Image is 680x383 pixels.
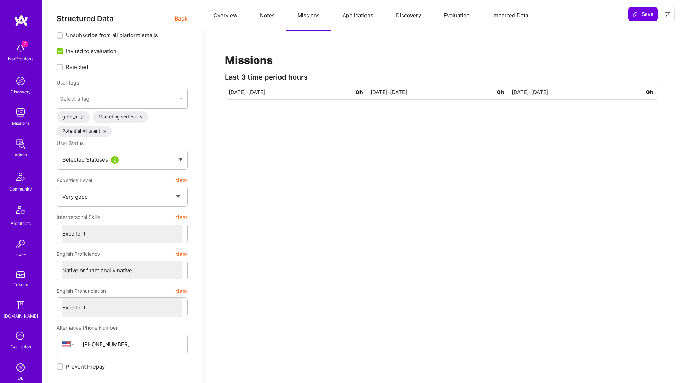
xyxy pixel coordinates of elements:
[103,130,106,133] i: icon Close
[22,41,28,47] span: 7
[175,174,188,187] button: clear
[15,251,26,259] div: Invite
[628,7,658,21] button: Save
[14,330,27,343] i: icon SelectionTeam
[140,116,143,119] i: icon Close
[15,151,27,158] div: Admin
[57,140,84,146] span: User Status
[13,298,28,312] img: guide book
[60,95,89,103] div: Select a tag
[8,55,33,63] div: Notifications
[57,211,100,224] span: Interpersonal Skills
[229,88,370,96] div: [DATE]-[DATE]
[57,14,114,23] span: Structured Data
[83,335,182,353] input: +1 (000) 000-0000
[10,343,31,350] div: Evaluation
[370,88,512,96] div: [DATE]-[DATE]
[66,47,117,55] span: Invited to evaluation
[57,248,100,260] span: English Proficiency
[13,41,28,55] img: bell
[13,105,28,120] img: teamwork
[57,79,79,86] label: User tags
[57,325,118,331] span: Alternative Phone Number
[66,63,88,71] span: Rejected
[12,168,29,185] img: Community
[66,363,105,370] span: Prevent Prepay
[13,281,28,288] div: Tokens
[13,137,28,151] img: admin teamwork
[66,31,158,39] span: Unsubscribe from all platform emails
[12,203,29,220] img: Architects
[13,360,28,375] img: Admin Search
[18,375,24,382] div: DB
[93,111,148,123] div: Marketing vertical
[13,237,28,251] img: Invite
[62,156,108,163] span: Selected Statuses
[225,54,657,66] h1: Missions
[175,248,188,260] button: clear
[633,11,653,18] span: Save
[175,285,188,297] button: clear
[57,126,112,137] div: Potential AI talent
[14,14,28,27] img: logo
[9,185,32,193] div: Community
[225,74,657,81] div: Last 3 time period hours
[111,156,119,164] div: 2
[512,88,653,96] div: [DATE]-[DATE]
[175,14,188,23] span: Back
[497,88,508,96] span: 0h
[11,88,31,95] div: Discovery
[57,285,106,297] span: English Pronunciation
[57,111,90,123] div: guild_ai
[175,211,188,224] button: clear
[356,88,367,96] span: 0h
[4,312,38,320] div: [DOMAIN_NAME]
[179,97,183,100] i: icon Chevron
[178,158,183,161] img: caret
[11,220,31,227] div: Architects
[13,74,28,88] img: discovery
[646,88,653,96] span: 0h
[81,116,84,119] i: icon Close
[57,174,92,187] span: Expertise Level
[16,271,25,278] img: tokens
[12,120,29,127] div: Missions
